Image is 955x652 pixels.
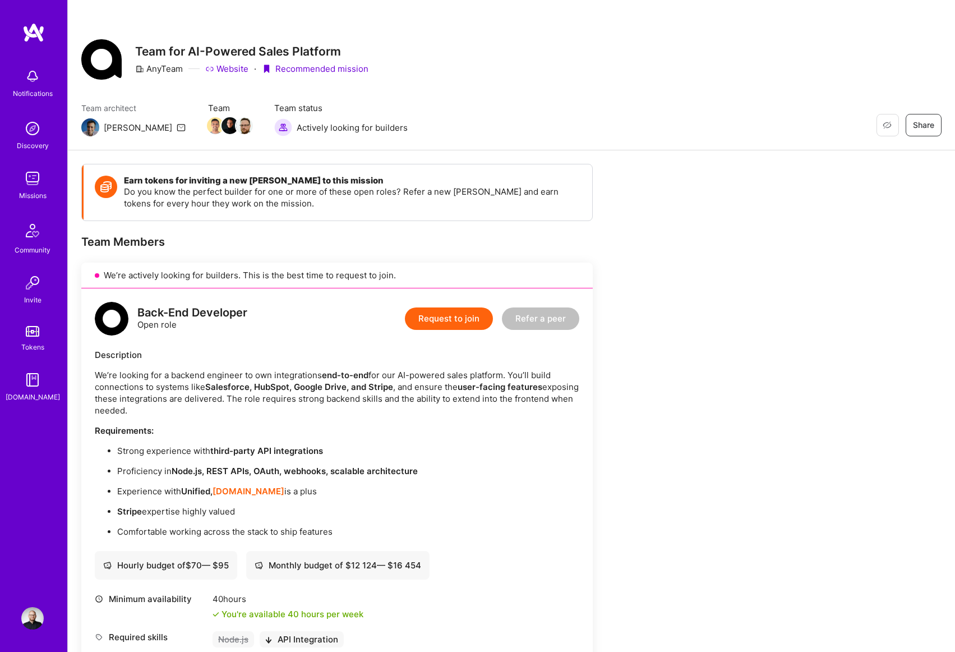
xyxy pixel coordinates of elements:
[21,272,44,294] img: Invite
[254,63,256,75] div: ·
[81,118,99,136] img: Team Architect
[135,63,183,75] div: AnyTeam
[26,326,39,337] img: tokens
[95,631,207,643] div: Required skills
[95,302,128,336] img: logo
[222,117,238,134] img: Team Member Avatar
[205,382,393,392] strong: Salesforce, HubSpot, Google Drive, and Stripe
[19,190,47,201] div: Missions
[210,446,323,456] strong: third-party API integrations
[213,611,219,618] i: icon Check
[24,294,41,306] div: Invite
[124,176,581,186] h4: Earn tokens for inviting a new [PERSON_NAME] to this mission
[906,114,942,136] button: Share
[81,235,593,249] div: Team Members
[15,244,50,256] div: Community
[213,631,254,648] div: Node.js
[262,63,368,75] div: Recommended mission
[117,506,579,517] p: expertise highly valued
[237,116,252,135] a: Team Member Avatar
[95,369,579,416] p: We’re looking for a backend engineer to own integrations for our AI-powered sales platform. You’l...
[17,140,49,151] div: Discovery
[213,593,363,605] div: 40 hours
[137,307,247,330] div: Open role
[208,102,252,114] span: Team
[95,425,154,436] strong: Requirements:
[95,633,103,641] i: icon Tag
[124,186,581,209] p: Do you know the perfect builder for one or more of these open roles? Refer a new [PERSON_NAME] an...
[135,65,144,74] i: icon CompanyGray
[21,117,44,140] img: discovery
[207,117,224,134] img: Team Member Avatar
[172,466,418,476] strong: Node.js, REST APIs, OAuth, webhooks, scalable architecture
[913,120,934,131] span: Share
[274,118,292,136] img: Actively looking for builders
[223,116,237,135] a: Team Member Avatar
[95,176,117,198] img: Token icon
[22,22,45,43] img: logo
[297,122,408,134] span: Actively looking for builders
[181,486,213,497] strong: Unified,
[103,561,112,570] i: icon Cash
[6,391,60,403] div: [DOMAIN_NAME]
[883,121,892,130] i: icon EyeClosed
[117,485,579,497] p: Experience with is a plus
[81,102,186,114] span: Team architect
[21,607,44,630] img: User Avatar
[21,341,44,353] div: Tokens
[208,116,223,135] a: Team Member Avatar
[213,486,284,497] a: [DOMAIN_NAME]
[13,88,53,99] div: Notifications
[21,369,44,391] img: guide book
[236,117,253,134] img: Team Member Avatar
[117,506,142,517] strong: Stripe
[262,65,271,74] i: icon PurpleRibbon
[21,65,44,88] img: bell
[104,122,172,134] div: [PERSON_NAME]
[322,370,368,380] strong: end-to-end
[81,263,593,288] div: We’re actively looking for builders. This is the best time to request to join.
[117,465,579,477] p: Proficiency in
[137,307,247,319] div: Back-End Developer
[81,39,122,80] img: Company Logo
[19,217,46,244] img: Community
[255,559,421,571] div: Monthly budget of $ 12 124 — $ 16 454
[95,595,103,603] i: icon Clock
[95,593,207,605] div: Minimum availability
[103,559,229,571] div: Hourly budget of $ 70 — $ 95
[458,382,542,392] strong: user-facing features
[177,123,186,132] i: icon Mail
[135,44,368,58] h3: Team for AI-Powered Sales Platform
[117,526,579,538] p: Comfortable working across the stack to ship features
[260,631,344,648] div: API Integration
[117,445,579,457] p: Strong experience with
[21,167,44,190] img: teamwork
[274,102,408,114] span: Team status
[255,561,263,570] i: icon Cash
[265,637,272,644] i: icon BlackArrowDown
[213,608,363,620] div: You're available 40 hours per week
[205,63,248,75] a: Website
[95,349,579,361] div: Description
[19,607,47,630] a: User Avatar
[502,307,579,330] button: Refer a peer
[405,307,493,330] button: Request to join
